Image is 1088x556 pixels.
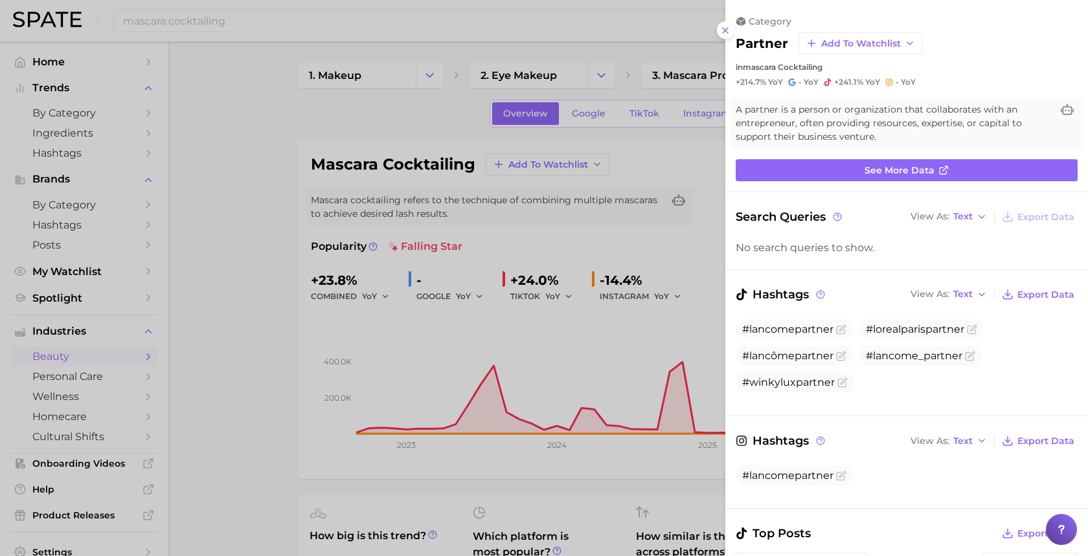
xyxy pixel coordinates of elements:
span: Export Data [1017,436,1074,447]
span: View As [911,438,949,445]
span: YoY [865,77,880,87]
span: See more data [865,165,935,176]
button: Export Data [999,285,1078,304]
button: Export Data [999,208,1078,226]
span: - [799,77,802,87]
div: No search queries to show. [736,241,1078,254]
span: View As [911,213,949,220]
button: Add to Watchlist [799,32,922,54]
a: See more data [736,159,1078,181]
button: Export Data [999,524,1078,542]
button: View AsText [907,432,990,449]
span: category [749,16,791,27]
span: Top Posts [736,524,811,542]
button: Flag as miscategorized or irrelevant [836,324,846,335]
span: - [896,77,899,87]
span: Hashtags [736,285,827,304]
span: Text [953,213,973,220]
span: #lancomepartner [742,323,833,335]
h2: partner [736,36,788,51]
span: mascara cocktailing [743,62,822,72]
button: View AsText [907,208,990,225]
span: Export Data [1017,528,1074,539]
span: YoY [901,77,916,87]
span: Search Queries [736,208,844,226]
button: Flag as miscategorized or irrelevant [965,351,975,361]
span: A partner is a person or organization that collaborates with an entrepreneur, often providing res... [736,103,1052,144]
span: #winkyluxpartner [742,376,835,388]
span: Add to Watchlist [821,38,901,49]
button: Flag as miscategorized or irrelevant [967,324,977,335]
button: Flag as miscategorized or irrelevant [836,471,846,481]
span: #lancomepartner [742,469,833,482]
span: Hashtags [736,432,827,450]
span: #lancômepartner [742,350,833,362]
button: Flag as miscategorized or irrelevant [836,351,846,361]
span: Export Data [1017,289,1074,300]
div: in [736,62,1078,72]
span: Text [953,291,973,298]
span: Text [953,438,973,445]
button: Flag as miscategorized or irrelevant [837,377,848,388]
span: #lancome_partner [866,350,962,362]
button: View AsText [907,286,990,303]
span: +214.7% [736,77,766,87]
button: Export Data [999,432,1078,450]
span: YoY [804,77,819,87]
span: View As [911,291,949,298]
span: #lorealparispartner [866,323,964,335]
span: YoY [768,77,783,87]
span: +241.1% [834,77,863,87]
span: Export Data [1017,212,1074,223]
